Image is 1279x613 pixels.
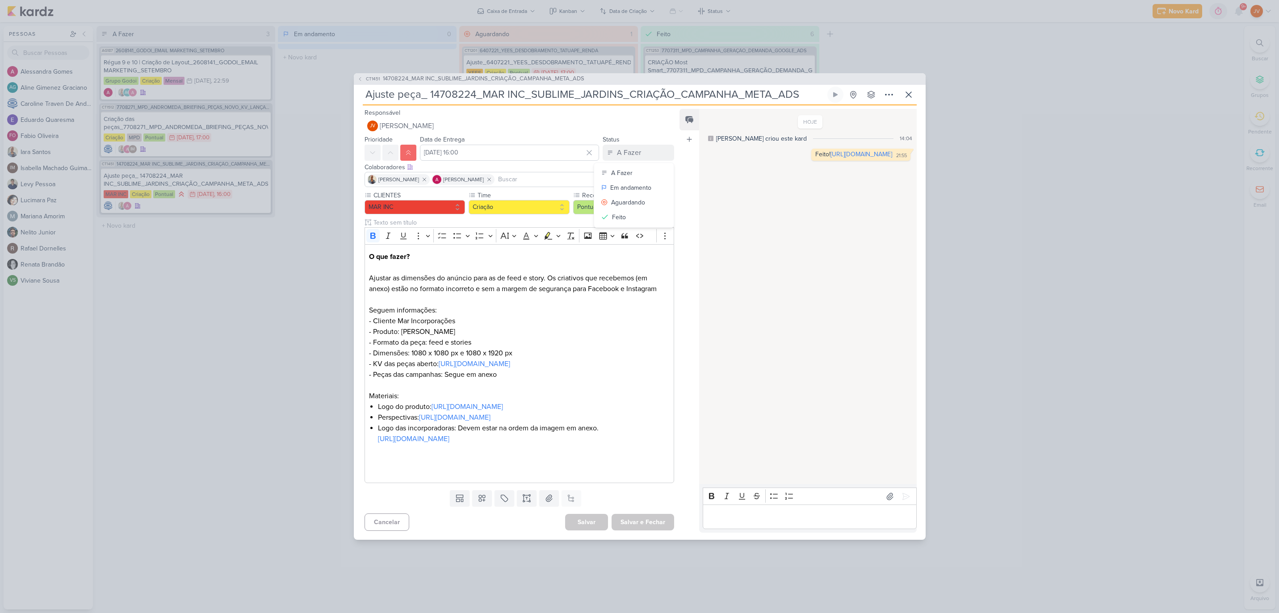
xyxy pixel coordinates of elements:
div: Ligar relógio [832,91,839,98]
a: [URL][DOMAIN_NAME] [439,359,510,368]
label: Time [477,191,570,200]
span: 14708224_MAR INC_SUBLIME_JARDINS_CRIAÇÃO_CAMPANHA_META_ADS [383,75,584,83]
strong: O que fazer? [369,252,410,261]
li: Logo do produto: [378,401,669,412]
p: Ajustar as dimensões do anúncio para as de feed e story. Os criativos que recebemos (em anexo) es... [369,251,669,401]
button: Aguardando [594,195,674,210]
div: Em andamento [610,183,651,192]
p: JV [370,124,375,129]
span: [PERSON_NAME] [378,175,419,183]
input: Kard Sem Título [363,87,826,103]
div: A Fazer [611,168,633,178]
div: Editor editing area: main [703,505,916,529]
label: CLIENTES [373,191,465,200]
a: [URL][DOMAIN_NAME] [378,434,449,443]
div: Joney Viana [367,121,378,131]
input: Texto sem título [372,218,675,227]
label: Recorrência [581,191,674,200]
input: Select a date [420,145,600,161]
li: Perspectivas: [378,412,669,423]
input: Buscar [496,174,672,185]
button: A Fazer [594,166,674,180]
div: Editor toolbar [703,488,916,505]
div: A Fazer [617,147,641,158]
span: [PERSON_NAME] [380,121,434,131]
button: Pontual [573,200,674,214]
img: Iara Santos [368,175,377,184]
div: Editor editing area: main [365,244,675,483]
span: [PERSON_NAME] [443,175,484,183]
div: 21:55 [896,152,907,159]
label: Status [603,136,620,143]
a: [URL][DOMAIN_NAME] [830,150,892,158]
div: [PERSON_NAME] criou este kard [716,134,807,143]
button: Criação [469,200,570,214]
div: Feito! [815,150,892,158]
button: Em andamento [594,180,674,195]
label: Responsável [365,109,400,117]
button: CT1451 14708224_MAR INC_SUBLIME_JARDINS_CRIAÇÃO_CAMPANHA_META_ADS [357,75,584,83]
button: MAR INC [365,200,465,214]
label: Data de Entrega [420,136,465,143]
button: Cancelar [365,513,409,531]
button: Feito [594,210,674,225]
img: Alessandra Gomes [432,175,441,184]
div: Colaboradores [365,163,675,172]
span: CT1451 [365,75,381,82]
div: 14:04 [900,134,912,142]
a: [URL][DOMAIN_NAME] [432,402,503,411]
label: Prioridade [365,136,393,143]
button: A Fazer [603,145,674,161]
div: Feito [612,213,626,222]
div: Aguardando [611,198,645,207]
div: Editor toolbar [365,227,675,245]
a: [URL][DOMAIN_NAME] [419,413,491,422]
button: JV [PERSON_NAME] [365,118,675,134]
li: Logo das incorporadoras: Devem estar na ordem da imagem em anexo. [378,423,669,455]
